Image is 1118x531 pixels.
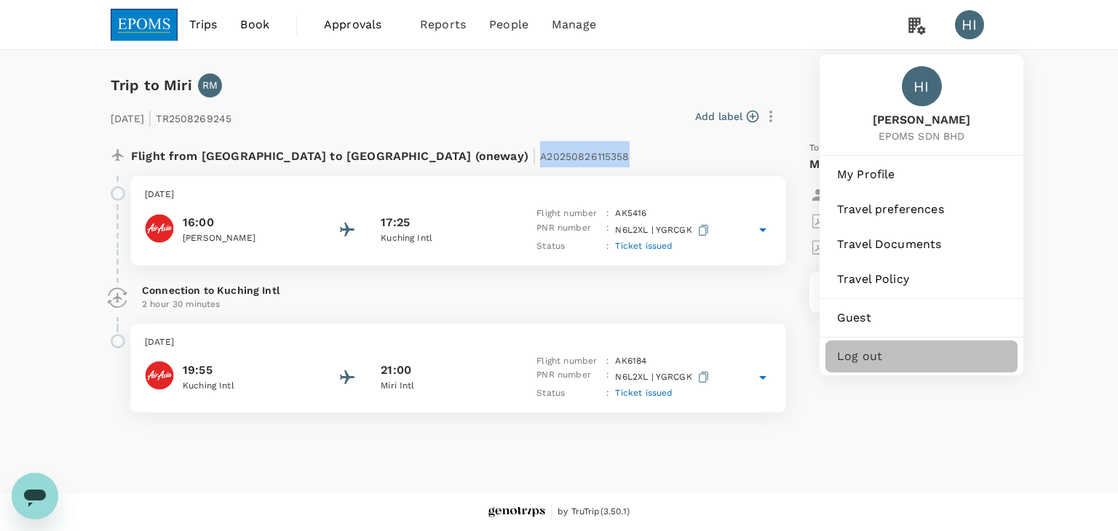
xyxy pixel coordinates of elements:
span: Book [240,16,269,33]
p: : [606,354,609,369]
p: [PERSON_NAME] [183,231,314,246]
span: Manage [552,16,596,33]
span: Guest [837,309,1006,327]
img: Genotrips - EPOMS [488,507,545,518]
p: 2 hour 30 minutes [142,298,774,312]
p: Flight number [536,354,600,369]
p: AK 5416 [615,207,646,221]
p: MYR 433.33 [809,156,877,173]
span: Trips [189,16,218,33]
a: Travel Policy [825,263,1018,295]
p: : [606,386,609,401]
p: : [606,207,609,221]
a: Travel preferences [825,193,1018,225]
p: Status [536,239,600,254]
span: Travel preferences [837,201,1006,218]
button: Add label [695,109,758,124]
a: My Profile [825,159,1018,191]
p: AK 6184 [615,354,646,369]
p: Kuching Intl [183,379,314,394]
div: Log out [825,340,1018,372]
p: Status [536,386,600,401]
span: | [532,145,536,166]
span: People [489,16,528,33]
img: AirAsia [145,361,174,390]
p: 19:55 [183,362,314,379]
p: : [606,368,609,386]
p: Flight number [536,207,600,221]
button: Download invoice [809,234,924,260]
img: AirAsia [145,214,174,243]
span: Total paid [809,141,854,156]
p: N6L2XL | YGRCGK [615,221,711,239]
span: [PERSON_NAME] [873,112,971,129]
p: : [606,239,609,254]
div: HI [902,66,942,106]
span: A20250826115358 [540,151,629,162]
span: Travel Documents [837,236,1006,253]
div: HI [955,10,984,39]
p: 16:00 [183,214,314,231]
h6: Trip to Miri [111,73,192,97]
p: [DATE] [145,188,772,202]
p: [DATE] TR2508269245 [111,103,231,129]
p: [DATE] [145,335,772,350]
span: Ticket issued [615,388,673,398]
p: N6L2XL | YGRCGK [615,368,711,386]
p: : [606,221,609,239]
p: RM [202,78,218,92]
span: Approvals [324,16,397,33]
iframe: Button to launch messaging window, conversation in progress [12,473,58,519]
p: PNR number [536,368,600,386]
p: 17:25 [381,214,410,231]
span: EPOMS SDN BHD [873,129,971,143]
span: Travel Policy [837,271,1006,288]
span: Log out [837,348,1006,365]
p: 21:00 [381,362,411,379]
button: View traveller details [809,182,942,208]
span: Ticket issued [615,241,673,251]
p: Connection to Kuching Intl [142,283,774,298]
span: My Profile [837,166,1006,183]
p: Kuching Intl [381,231,512,246]
a: Travel Documents [825,228,1018,260]
p: Flight from [GEOGRAPHIC_DATA] to [GEOGRAPHIC_DATA] (oneway) [131,141,630,167]
a: Guest [825,302,1018,334]
p: PNR number [536,221,600,239]
span: | [148,108,152,128]
span: Reports [420,16,466,33]
span: by TruTrip ( 3.50.1 ) [558,505,630,519]
p: Miri Intl [381,379,512,394]
img: EPOMS SDN BHD [111,9,178,41]
button: Export as PDF [809,208,908,234]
